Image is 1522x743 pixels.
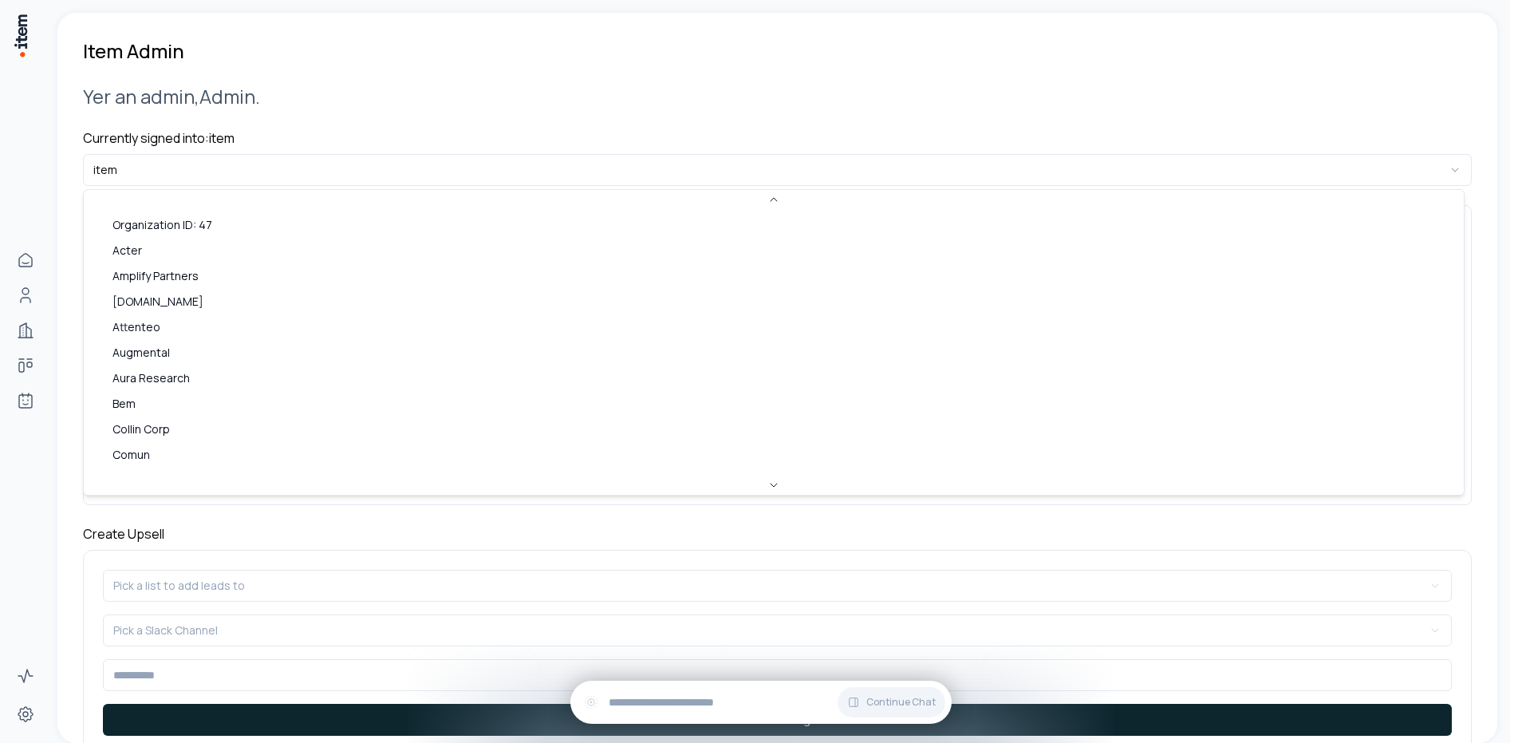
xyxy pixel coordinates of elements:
[112,421,170,437] span: Collin Corp
[112,217,212,233] span: Organization ID: 47
[112,396,136,412] span: Bem
[112,268,199,284] span: Amplify Partners
[112,345,170,361] span: Augmental
[112,294,203,310] span: [DOMAIN_NAME]
[112,243,142,259] span: Acter
[112,472,172,488] span: Enrich Labs
[112,447,150,463] span: Comun
[112,370,190,386] span: Aura Research
[112,319,160,335] span: Attenteo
